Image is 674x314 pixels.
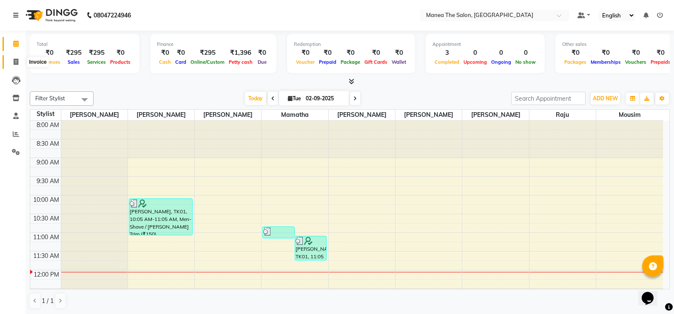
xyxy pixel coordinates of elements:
[227,59,255,65] span: Petty cash
[157,41,270,48] div: Finance
[35,158,61,167] div: 9:00 AM
[27,57,48,67] div: Invoice
[61,110,128,120] span: [PERSON_NAME]
[255,48,270,58] div: ₹0
[303,92,346,105] input: 2025-09-02
[173,48,188,58] div: ₹0
[589,59,623,65] span: Memberships
[593,95,618,102] span: ADD NEW
[317,59,338,65] span: Prepaid
[529,110,596,120] span: Raju
[35,121,61,130] div: 8:00 AM
[338,59,362,65] span: Package
[85,48,108,58] div: ₹295
[128,110,194,120] span: [PERSON_NAME]
[35,139,61,148] div: 8:30 AM
[188,59,227,65] span: Online/Custom
[461,59,489,65] span: Upcoming
[286,95,303,102] span: Tue
[32,270,61,279] div: 12:00 PM
[462,110,529,120] span: [PERSON_NAME]
[648,59,673,65] span: Prepaids
[157,48,173,58] div: ₹0
[362,48,390,58] div: ₹0
[390,48,408,58] div: ₹0
[317,48,338,58] div: ₹0
[108,48,133,58] div: ₹0
[596,110,663,120] span: mousim
[623,48,648,58] div: ₹0
[562,59,589,65] span: Packages
[338,48,362,58] div: ₹0
[489,59,513,65] span: Ongoing
[648,48,673,58] div: ₹0
[591,93,620,105] button: ADD NEW
[294,48,317,58] div: ₹0
[623,59,648,65] span: Vouchers
[30,110,61,119] div: Stylist
[245,92,266,105] span: Today
[32,289,61,298] div: 12:30 PM
[173,59,188,65] span: Card
[227,48,255,58] div: ₹1,396
[432,48,461,58] div: 3
[31,233,61,242] div: 11:00 AM
[263,227,294,238] div: [PERSON_NAME], TK02, 10:50 AM-11:10 AM, Threading - Eyebrows (₹50)
[432,59,461,65] span: Completed
[489,48,513,58] div: 0
[390,59,408,65] span: Wallet
[31,195,61,204] div: 10:00 AM
[295,236,326,260] div: [PERSON_NAME], TK01, 11:05 AM-11:45 AM, Threading - Eyebrows (₹50),Threading - Upper Lip (₹50)
[94,3,131,27] b: 08047224946
[461,48,489,58] div: 0
[35,95,65,102] span: Filter Stylist
[513,48,538,58] div: 0
[37,48,63,58] div: ₹0
[589,48,623,58] div: ₹0
[31,214,61,223] div: 10:30 AM
[31,252,61,260] div: 11:30 AM
[513,59,538,65] span: No show
[395,110,462,120] span: [PERSON_NAME]
[294,59,317,65] span: Voucher
[63,48,85,58] div: ₹295
[329,110,395,120] span: [PERSON_NAME]
[638,280,665,306] iframe: chat widget
[294,41,408,48] div: Redemption
[362,59,390,65] span: Gift Cards
[35,177,61,186] div: 9:30 AM
[22,3,80,27] img: logo
[37,41,133,48] div: Total
[511,92,586,105] input: Search Appointment
[42,297,54,306] span: 1 / 1
[195,110,261,120] span: [PERSON_NAME]
[562,48,589,58] div: ₹0
[157,59,173,65] span: Cash
[432,41,538,48] div: Appointment
[256,59,269,65] span: Due
[262,110,328,120] span: Mamatha
[108,59,133,65] span: Products
[85,59,108,65] span: Services
[65,59,82,65] span: Sales
[188,48,227,58] div: ₹295
[129,199,192,235] div: [PERSON_NAME], TK01, 10:05 AM-11:05 AM, Men-Shave / [PERSON_NAME] Trim (₹150)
